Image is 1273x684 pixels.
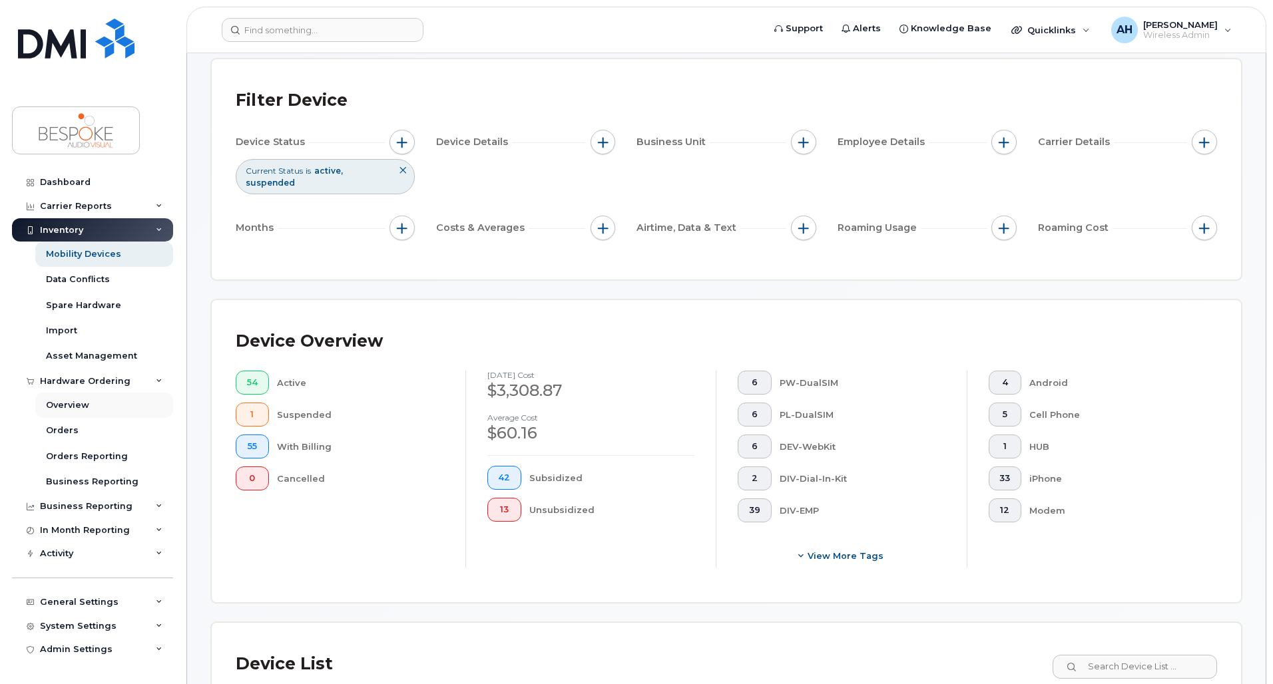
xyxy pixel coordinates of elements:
[738,434,772,458] button: 6
[236,371,269,395] button: 54
[749,377,760,388] span: 6
[765,15,832,42] a: Support
[780,466,945,490] div: DIV-Dial-In-Kit
[853,22,881,35] span: Alerts
[277,466,444,490] div: Cancelled
[498,472,510,483] span: 42
[436,221,529,235] span: Costs & Averages
[1038,135,1114,149] span: Carrier Details
[487,413,695,422] h4: Average cost
[890,15,1001,42] a: Knowledge Base
[236,647,333,681] div: Device List
[780,403,945,427] div: PL-DualSIM
[436,135,512,149] span: Device Details
[989,403,1022,427] button: 5
[247,377,258,388] span: 54
[246,178,295,188] span: suspended
[989,434,1022,458] button: 1
[236,83,348,118] div: Filter Device
[246,165,303,176] span: Current Status
[487,379,695,402] div: $3,308.87
[636,221,740,235] span: Airtime, Data & Text
[277,403,444,427] div: Suspended
[306,165,311,176] span: is
[780,498,945,522] div: DIV-EMP
[999,473,1010,484] span: 33
[236,135,309,149] span: Device Status
[989,498,1022,522] button: 12
[999,377,1010,388] span: 4
[999,409,1010,420] span: 5
[498,504,510,515] span: 13
[1117,22,1133,38] span: AH
[1029,434,1196,458] div: HUB
[1002,17,1099,43] div: Quicklinks
[247,473,258,484] span: 0
[247,409,258,420] span: 1
[749,409,760,420] span: 6
[236,221,278,235] span: Months
[808,550,884,562] span: View more tags
[487,422,695,444] div: $60.16
[1029,371,1196,395] div: Android
[277,371,444,395] div: Active
[236,466,269,490] button: 0
[1102,17,1241,43] div: Andrew Hallam
[911,22,991,35] span: Knowledge Base
[236,324,383,359] div: Device Overview
[487,498,522,522] button: 13
[989,371,1022,395] button: 4
[738,371,772,395] button: 6
[738,466,772,490] button: 2
[786,22,823,35] span: Support
[999,505,1010,516] span: 12
[780,434,945,458] div: DEV-WebKit
[738,403,772,427] button: 6
[529,498,694,522] div: Unsubsidized
[1029,466,1196,490] div: iPhone
[236,434,269,458] button: 55
[277,434,444,458] div: With Billing
[314,166,343,176] span: active
[1143,19,1218,30] span: [PERSON_NAME]
[222,18,423,42] input: Find something...
[749,505,760,516] span: 39
[487,466,522,490] button: 42
[738,544,945,568] button: View more tags
[738,498,772,522] button: 39
[749,441,760,452] span: 6
[529,466,694,490] div: Subsidized
[636,135,710,149] span: Business Unit
[1143,30,1218,41] span: Wireless Admin
[1029,498,1196,522] div: Modem
[780,371,945,395] div: PW-DualSIM
[1027,25,1076,35] span: Quicklinks
[999,441,1010,452] span: 1
[1053,655,1217,679] input: Search Device List ...
[1038,221,1113,235] span: Roaming Cost
[838,221,921,235] span: Roaming Usage
[832,15,890,42] a: Alerts
[989,466,1022,490] button: 33
[749,473,760,484] span: 2
[247,441,258,452] span: 55
[1029,403,1196,427] div: Cell Phone
[236,403,269,427] button: 1
[838,135,929,149] span: Employee Details
[487,371,695,379] h4: [DATE] cost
